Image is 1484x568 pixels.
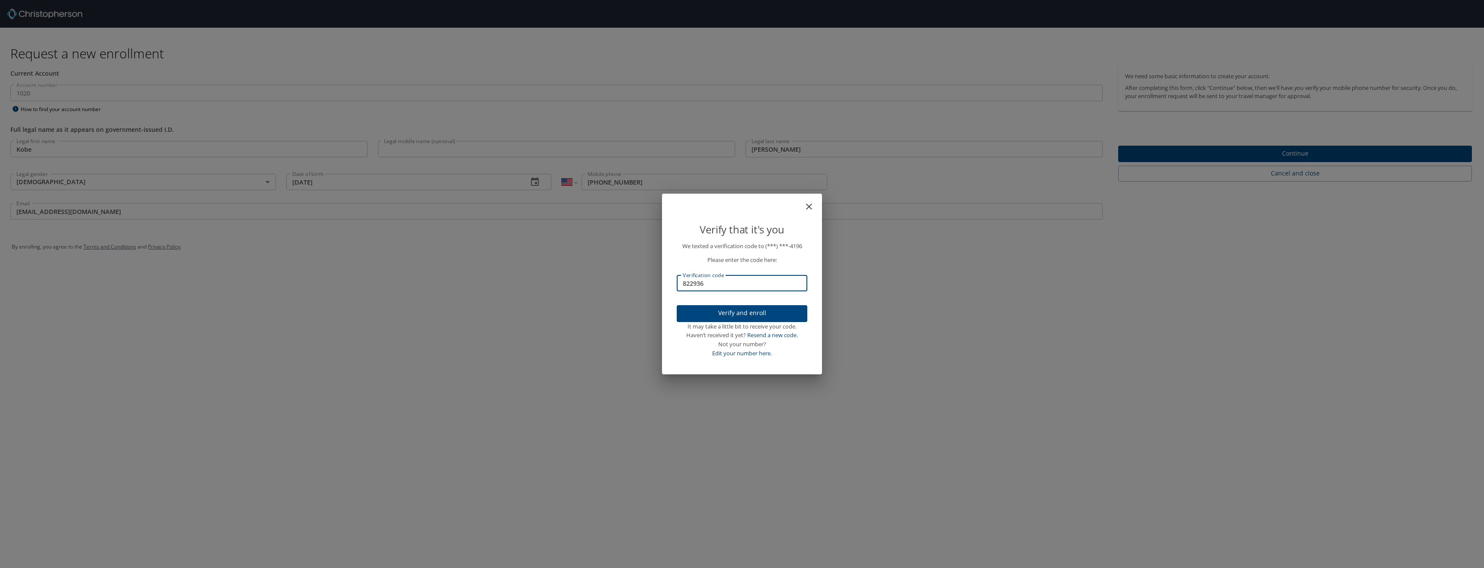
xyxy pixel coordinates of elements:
a: Edit your number here. [712,349,772,357]
span: Verify and enroll [684,308,800,319]
div: Haven’t received it yet? [677,331,807,340]
a: Resend a new code. [747,331,798,339]
div: Not your number? [677,340,807,349]
button: close [808,197,819,207]
p: We texted a verification code to (***) ***- 4196 [677,242,807,251]
p: Verify that it's you [677,221,807,238]
div: It may take a little bit to receive your code. [677,322,807,331]
p: Please enter the code here: [677,255,807,265]
button: Verify and enroll [677,305,807,322]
